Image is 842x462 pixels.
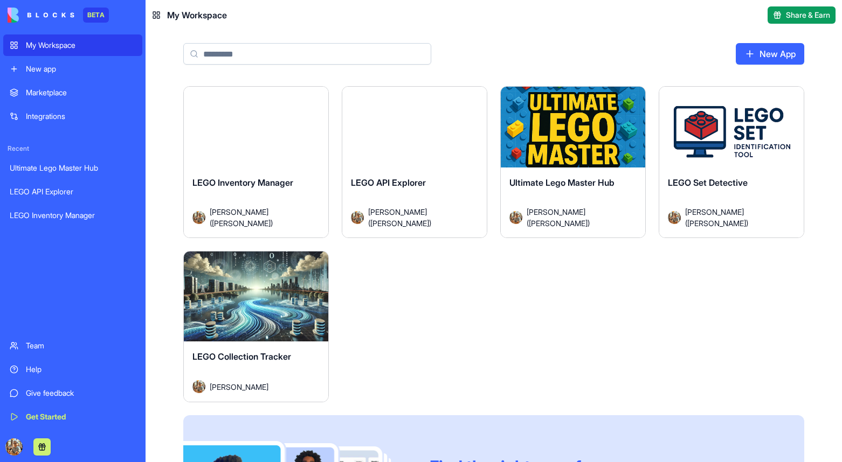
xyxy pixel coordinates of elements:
[26,87,136,98] div: Marketplace
[3,34,142,56] a: My Workspace
[3,157,142,179] a: Ultimate Lego Master Hub
[192,351,291,362] span: LEGO Collection Tracker
[368,206,470,229] span: [PERSON_NAME] ([PERSON_NAME])
[342,86,487,238] a: LEGO API ExplorerAvatar[PERSON_NAME] ([PERSON_NAME])
[3,58,142,80] a: New app
[183,86,329,238] a: LEGO Inventory ManagerAvatar[PERSON_NAME] ([PERSON_NAME])
[3,181,142,202] a: LEGO API Explorer
[192,380,205,393] img: Avatar
[210,381,268,393] span: [PERSON_NAME]
[10,186,136,197] div: LEGO API Explorer
[668,177,748,188] span: LEGO Set Detective
[3,106,142,127] a: Integrations
[5,438,23,456] img: Lego-Andrew_bbofwn.jpg
[192,211,205,224] img: Avatar
[26,364,136,375] div: Help
[192,177,293,188] span: LEGO Inventory Manager
[3,205,142,226] a: LEGO Inventory Manager
[8,8,109,23] a: BETA
[183,251,329,403] a: LEGO Collection TrackerAvatar[PERSON_NAME]
[509,177,615,188] span: Ultimate Lego Master Hub
[83,8,109,23] div: BETA
[26,340,136,351] div: Team
[768,6,836,24] button: Share & Earn
[351,177,426,188] span: LEGO API Explorer
[210,206,311,229] span: [PERSON_NAME] ([PERSON_NAME])
[351,211,364,224] img: Avatar
[3,144,142,153] span: Recent
[659,86,804,238] a: LEGO Set DetectiveAvatar[PERSON_NAME] ([PERSON_NAME])
[10,210,136,221] div: LEGO Inventory Manager
[26,64,136,74] div: New app
[527,206,628,229] span: [PERSON_NAME] ([PERSON_NAME])
[26,40,136,51] div: My Workspace
[10,163,136,173] div: Ultimate Lego Master Hub
[8,8,74,23] img: logo
[509,211,522,224] img: Avatar
[26,411,136,422] div: Get Started
[3,382,142,404] a: Give feedback
[668,211,681,224] img: Avatar
[685,206,786,229] span: [PERSON_NAME] ([PERSON_NAME])
[167,9,227,22] span: My Workspace
[3,359,142,380] a: Help
[3,406,142,428] a: Get Started
[736,43,804,65] a: New App
[3,82,142,103] a: Marketplace
[26,111,136,122] div: Integrations
[786,10,830,20] span: Share & Earn
[26,388,136,398] div: Give feedback
[3,335,142,356] a: Team
[500,86,646,238] a: Ultimate Lego Master HubAvatar[PERSON_NAME] ([PERSON_NAME])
